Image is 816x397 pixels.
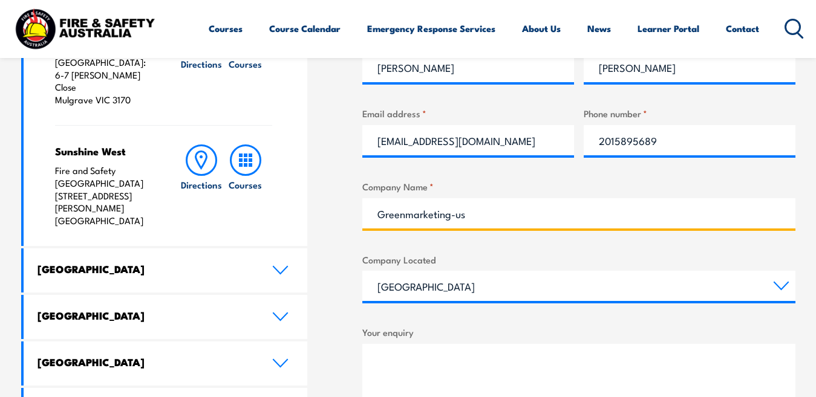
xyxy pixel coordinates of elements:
[224,144,267,227] a: Courses
[209,14,243,43] a: Courses
[638,14,699,43] a: Learner Portal
[224,24,267,106] a: Courses
[55,144,156,158] h4: Sunshine West
[362,106,574,120] label: Email address
[181,57,222,70] h6: Directions
[362,253,795,266] label: Company Located
[362,179,795,193] label: Company Name
[55,164,156,227] p: Fire and Safety [GEOGRAPHIC_DATA] [STREET_ADDRESS][PERSON_NAME] [GEOGRAPHIC_DATA]
[229,57,262,70] h6: Courses
[229,178,262,191] h6: Courses
[55,44,156,106] p: Fire & Safety [GEOGRAPHIC_DATA]: 6-7 [PERSON_NAME] Close Mulgrave VIC 3170
[24,341,308,386] a: [GEOGRAPHIC_DATA]
[24,248,308,292] a: [GEOGRAPHIC_DATA]
[584,106,795,120] label: Phone number
[726,14,759,43] a: Contact
[522,14,561,43] a: About Us
[180,144,223,227] a: Directions
[181,178,222,191] h6: Directions
[38,355,254,369] h4: [GEOGRAPHIC_DATA]
[38,262,254,276] h4: [GEOGRAPHIC_DATA]
[587,14,611,43] a: News
[367,14,495,43] a: Emergency Response Services
[269,14,341,43] a: Course Calendar
[362,325,795,339] label: Your enquiry
[24,295,308,339] a: [GEOGRAPHIC_DATA]
[180,24,223,106] a: Directions
[38,309,254,322] h4: [GEOGRAPHIC_DATA]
